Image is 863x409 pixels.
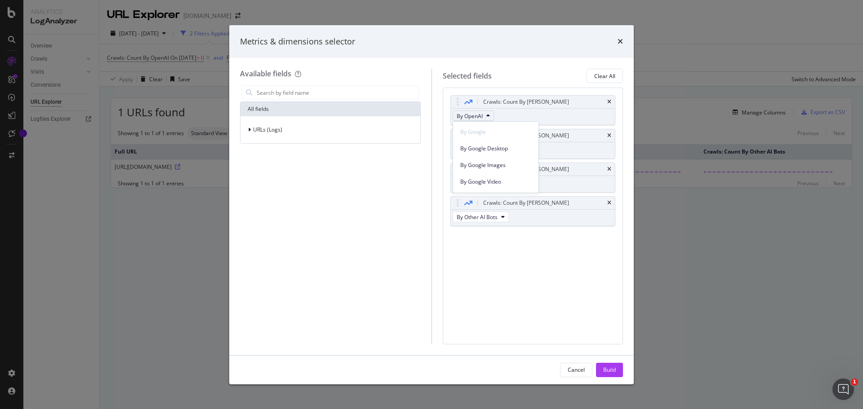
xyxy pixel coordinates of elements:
[460,178,531,186] span: By Google Video
[460,128,531,136] span: By Google
[453,211,509,222] button: By Other AI Bots
[450,163,616,193] div: Crawls: Count By [PERSON_NAME]timesBy GPTBot
[596,363,623,377] button: Build
[450,95,616,125] div: Crawls: Count By [PERSON_NAME]timesBy OpenAI
[443,71,492,81] div: Selected fields
[453,110,494,121] button: By OpenAI
[594,72,615,80] div: Clear All
[607,99,611,105] div: times
[587,69,623,83] button: Clear All
[256,86,418,99] input: Search by field name
[457,213,498,221] span: By Other AI Bots
[483,97,569,106] div: Crawls: Count By [PERSON_NAME]
[568,366,585,374] div: Cancel
[483,198,569,207] div: Crawls: Count By [PERSON_NAME]
[603,366,616,374] div: Build
[560,363,592,377] button: Cancel
[450,196,616,226] div: Crawls: Count By [PERSON_NAME]timesBy Other AI Bots
[832,378,854,400] iframe: Intercom live chat
[607,200,611,206] div: times
[607,167,611,172] div: times
[240,36,355,48] div: Metrics & dimensions selector
[851,378,858,386] span: 1
[457,112,483,120] span: By OpenAI
[240,69,291,79] div: Available fields
[253,126,282,133] span: URLs (Logs)
[607,133,611,138] div: times
[460,145,531,153] span: By Google Desktop
[240,102,420,116] div: All fields
[450,129,616,159] div: Crawls: Count By [PERSON_NAME]timesBy Google
[618,36,623,48] div: times
[229,25,634,384] div: modal
[460,161,531,169] span: By Google Images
